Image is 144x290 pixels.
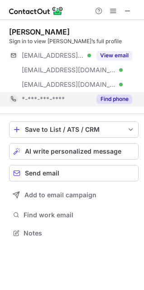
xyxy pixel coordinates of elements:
img: ContactOut v5.3.10 [9,5,63,16]
button: save-profile-one-click [9,121,139,138]
div: Sign in to view [PERSON_NAME]’s full profile [9,37,139,45]
span: Notes [24,229,135,237]
span: [EMAIL_ADDRESS][DOMAIN_NAME] [22,51,84,60]
button: Add to email campaign [9,187,139,203]
button: Reveal Button [96,51,132,60]
button: Find work email [9,209,139,221]
div: [PERSON_NAME] [9,27,70,36]
div: Save to List / ATS / CRM [25,126,123,133]
span: AI write personalized message [25,148,121,155]
span: Add to email campaign [24,191,96,199]
span: Find work email [24,211,135,219]
span: [EMAIL_ADDRESS][DOMAIN_NAME] [22,80,116,89]
button: Reveal Button [96,95,132,104]
button: Send email [9,165,139,181]
button: AI write personalized message [9,143,139,160]
span: Send email [25,170,59,177]
button: Notes [9,227,139,240]
span: [EMAIL_ADDRESS][DOMAIN_NAME] [22,66,116,74]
